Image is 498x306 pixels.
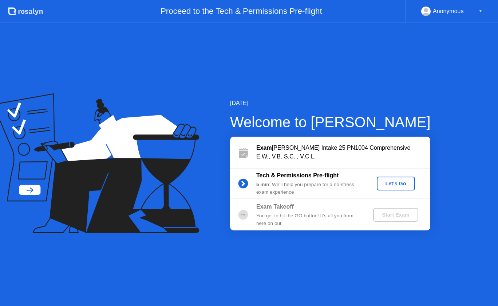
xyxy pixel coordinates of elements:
[433,7,464,16] div: Anonymous
[256,182,269,187] b: 5 min
[479,7,482,16] div: ▼
[256,204,294,210] b: Exam Takeoff
[373,208,418,222] button: Start Exam
[376,212,415,218] div: Start Exam
[256,144,430,161] div: [PERSON_NAME] Intake 25 PN1004 Comprehensive E.W., V.B. S.C.., V.C.L.
[256,181,361,196] div: : We’ll help you prepare for a no-stress exam experience
[230,111,431,133] div: Welcome to [PERSON_NAME]
[230,99,431,108] div: [DATE]
[256,212,361,227] div: You get to hit the GO button! It’s all you from here on out
[377,177,415,190] button: Let's Go
[256,145,272,151] b: Exam
[256,172,339,178] b: Tech & Permissions Pre-flight
[380,181,412,186] div: Let's Go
